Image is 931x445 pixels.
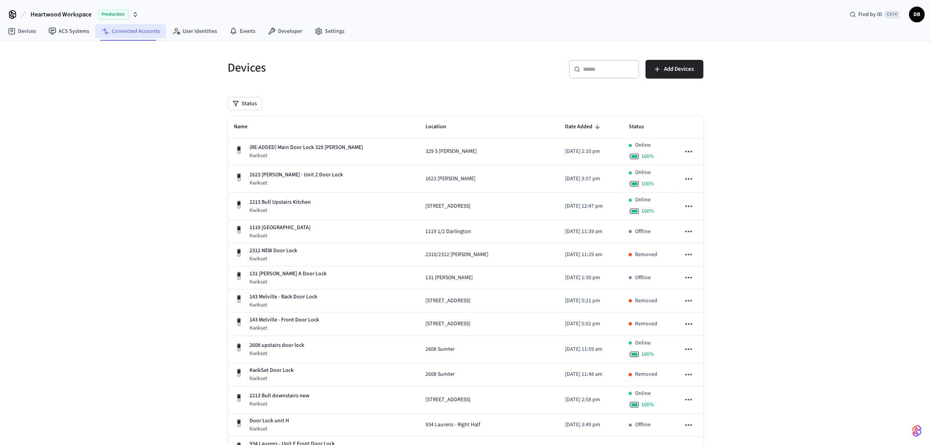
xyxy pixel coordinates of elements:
p: (RE-ADDED) Main Door Lock 329 [PERSON_NAME] [250,144,363,152]
img: Yale Assure Touchscreen Wifi Smart Lock, Satin Nickel, Front [234,343,244,352]
p: 2213 Bull downstairs new [250,392,310,400]
span: 329 S [PERSON_NAME] [426,147,477,156]
p: Kwikset [250,232,311,240]
p: Online [635,196,651,204]
p: Online [635,141,651,149]
img: Yale Assure Touchscreen Wifi Smart Lock, Satin Nickel, Front [234,173,244,182]
span: Location [426,121,457,133]
p: [DATE] 3:57 pm [565,175,616,183]
p: Online [635,339,651,347]
span: Find by ID [858,11,882,18]
a: Devices [2,24,42,38]
p: Kwikset [250,324,319,332]
p: 143 Melville - Back Door Lock [250,293,318,301]
span: 1119 1/2 Darlington [426,228,472,236]
div: Find by IDCtrl K [843,7,906,22]
p: Kwikset [250,278,327,286]
img: Yale Assure Touchscreen Wifi Smart Lock, Satin Nickel, Front [234,368,244,378]
p: [DATE] 12:47 pm [565,202,616,210]
span: [STREET_ADDRESS] [426,202,471,210]
span: Ctrl K [884,11,900,18]
span: 100 % [641,153,654,160]
p: 131 [PERSON_NAME] A Door Lock [250,270,327,278]
span: 100 % [641,350,654,358]
p: Removed [635,297,657,305]
p: 1623 [PERSON_NAME] - Unit 2 Door Lock [250,171,343,179]
p: Kwikset [250,375,294,382]
span: [STREET_ADDRESS] [426,297,471,305]
a: Developer [262,24,309,38]
img: Yale Assure Touchscreen Wifi Smart Lock, Satin Nickel, Front [234,200,244,210]
p: Door Lock unit H [250,417,289,425]
span: 2310/2312 [PERSON_NAME] [426,251,489,259]
p: Offline [635,274,651,282]
span: [STREET_ADDRESS] [426,320,471,328]
span: 2608 Sumter [426,345,455,353]
p: Removed [635,370,657,379]
a: Events [223,24,262,38]
span: 934 Laurens - Right Half [426,421,481,429]
p: 143 Melville - Front Door Lock [250,316,319,324]
span: Production [98,9,129,20]
p: Offline [635,228,651,236]
p: KwikSet Door Lock [250,366,294,375]
img: Yale Assure Touchscreen Wifi Smart Lock, Satin Nickel, Front [234,248,244,258]
p: Removed [635,251,657,259]
p: Kwikset [250,301,318,309]
a: Settings [309,24,351,38]
p: Kwikset [250,255,298,263]
img: Yale Assure Touchscreen Wifi Smart Lock, Satin Nickel, Front [234,294,244,304]
p: Online [635,169,651,177]
p: [DATE] 5:21 pm [565,297,616,305]
span: 2608 Sumter [426,370,455,379]
p: [DATE] 2:10 pm [565,147,616,156]
p: Offline [635,421,651,429]
p: 2213 Bull Upstairs Kitchen [250,198,311,206]
p: Kwikset [250,350,305,357]
img: Yale Assure Touchscreen Wifi Smart Lock, Satin Nickel, Front [234,393,244,403]
span: Status [629,121,654,133]
img: Yale Assure Touchscreen Wifi Smart Lock, Satin Nickel, Front [234,419,244,428]
p: [DATE] 11:39 am [565,228,616,236]
span: Date Added [565,121,603,133]
p: Removed [635,320,657,328]
span: DB [910,7,924,22]
img: Yale Assure Touchscreen Wifi Smart Lock, Satin Nickel, Front [234,225,244,235]
img: Yale Assure Touchscreen Wifi Smart Lock, Satin Nickel, Front [234,145,244,155]
p: Online [635,389,651,398]
p: 2312 NEW Door Lock [250,247,298,255]
span: Heartwood Workspace [30,10,91,19]
p: Kwikset [250,206,311,214]
p: Kwikset [250,179,343,187]
p: 1119 [GEOGRAPHIC_DATA] [250,224,311,232]
p: 2608 upstairs door lock [250,341,305,350]
span: 100 % [641,180,654,188]
p: [DATE] 5:02 pm [565,320,616,328]
span: 131 [PERSON_NAME] [426,274,473,282]
span: 100 % [641,207,654,215]
button: DB [909,7,925,22]
p: Kwikset [250,152,363,160]
p: [DATE] 2:58 pm [565,396,616,404]
img: Yale Assure Touchscreen Wifi Smart Lock, Satin Nickel, Front [234,318,244,327]
h5: Devices [228,60,461,76]
span: 100 % [641,401,654,409]
p: Kwikset [250,425,289,433]
span: Name [234,121,258,133]
img: SeamLogoGradient.69752ec5.svg [912,425,922,437]
p: Kwikset [250,400,310,408]
p: [DATE] 11:48 am [565,370,616,379]
a: ACS Systems [42,24,95,38]
button: Add Devices [646,60,703,79]
a: Connected Accounts [95,24,166,38]
a: User Identities [166,24,223,38]
p: [DATE] 3:49 pm [565,421,616,429]
button: Status [228,97,262,110]
p: [DATE] 11:29 am [565,251,616,259]
span: 1623 [PERSON_NAME] [426,175,476,183]
span: [STREET_ADDRESS] [426,396,471,404]
p: [DATE] 1:30 pm [565,274,616,282]
img: Yale Assure Touchscreen Wifi Smart Lock, Satin Nickel, Front [234,271,244,281]
p: [DATE] 11:59 am [565,345,616,353]
span: Add Devices [664,64,694,74]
